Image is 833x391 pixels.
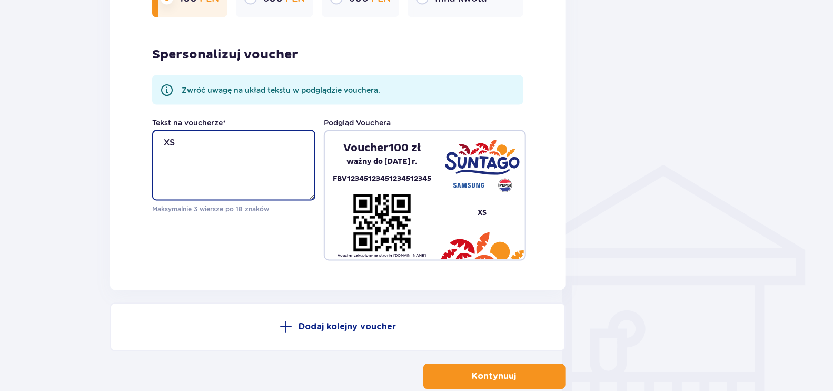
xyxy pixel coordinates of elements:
p: Podgląd Vouchera [324,118,391,128]
p: Voucher 100 zł [343,142,421,155]
p: Zwróć uwagę na układ tekstu w podglądzie vouchera. [182,85,380,95]
p: Dodaj kolejny voucher [299,321,396,333]
p: Spersonalizuj voucher [152,47,298,63]
p: FBV12345123451234512345 [333,173,431,185]
textarea: XS [152,130,315,201]
button: Dodaj kolejny voucher [110,303,566,351]
p: Voucher zakupiony na stronie [DOMAIN_NAME] [338,253,427,259]
button: Kontynuuj [423,364,566,389]
p: Maksymalnie 3 wiersze po 18 znaków [152,205,315,214]
img: Suntago - Samsung - Pepsi [445,140,520,192]
p: Kontynuuj [472,371,517,383]
pre: XS [439,208,525,218]
p: ważny do [DATE] r. [347,155,418,169]
label: Tekst na voucherze * [152,118,226,128]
